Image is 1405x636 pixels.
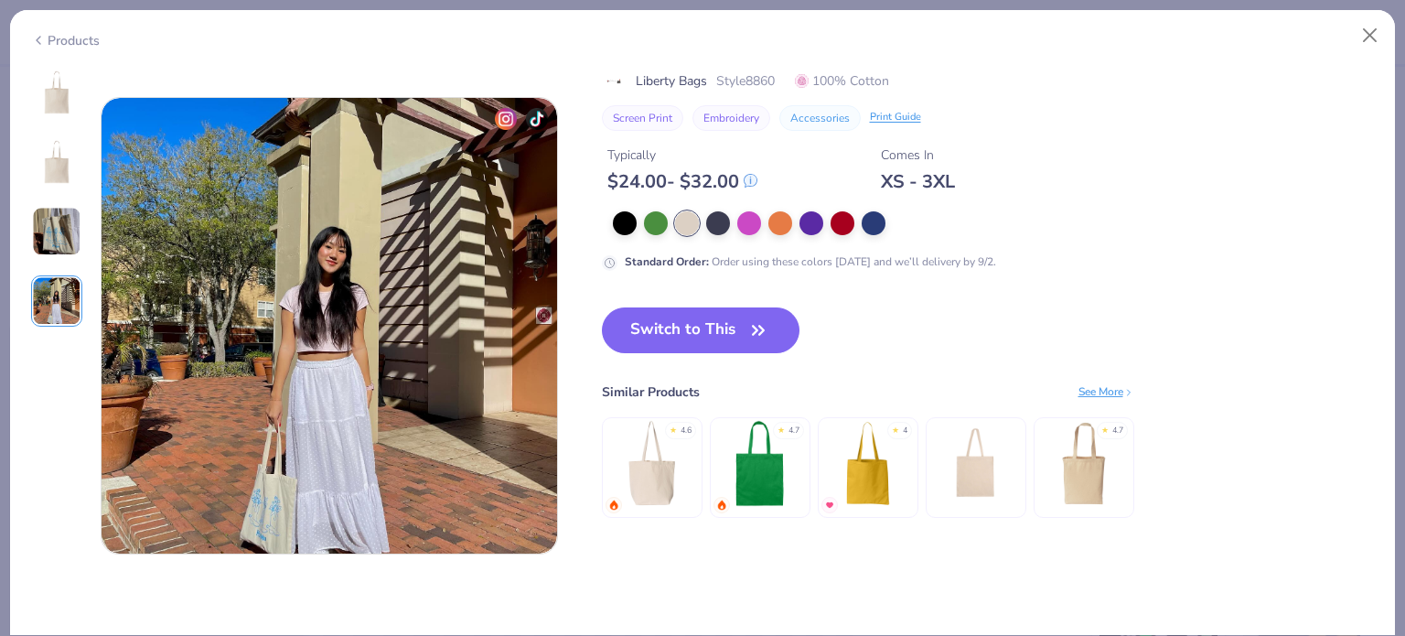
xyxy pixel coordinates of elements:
[31,31,100,50] div: Products
[1101,425,1109,432] div: ★
[795,71,889,91] span: 100% Cotton
[625,253,996,270] div: Order using these colors [DATE] and we’ll delivery by 9/2.
[495,108,517,130] img: insta-icon.png
[35,70,79,114] img: Front
[881,146,955,165] div: Comes In
[1353,18,1388,53] button: Close
[681,425,692,437] div: 4.6
[602,383,700,402] div: Similar Products
[607,146,757,165] div: Typically
[788,425,799,437] div: 4.7
[692,105,770,131] button: Embroidery
[892,425,899,432] div: ★
[881,170,955,193] div: XS - 3XL
[607,170,757,193] div: $ 24.00 - $ 32.00
[526,108,548,130] img: tiktok-icon.png
[670,425,677,432] div: ★
[778,425,785,432] div: ★
[602,74,627,89] img: brand logo
[1112,425,1123,437] div: 4.7
[608,500,619,511] img: trending.gif
[636,71,707,91] span: Liberty Bags
[625,254,709,269] strong: Standard Order :
[932,420,1019,507] img: Econscious Eco Promo Tote
[903,425,907,437] div: 4
[824,500,835,511] img: MostFav.gif
[1040,420,1127,507] img: Liberty Bags Susan Canvas Tote
[716,71,775,91] span: Style 8860
[779,105,861,131] button: Accessories
[602,105,683,131] button: Screen Print
[32,207,81,256] img: User generated content
[716,420,803,507] img: BAGedge 6 oz. Canvas Promo Tote
[35,140,79,184] img: Back
[870,110,921,125] div: Print Guide
[824,420,911,507] img: Liberty Bags Madison Basic Tote
[716,500,727,511] img: trending.gif
[102,98,557,554] img: a355c816-d0db-4a1e-b445-cf8b6f83946e
[608,420,695,507] img: Liberty Bags Large Canvas Tote
[602,307,800,353] button: Switch to This
[32,276,81,326] img: User generated content
[1078,383,1134,400] div: See More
